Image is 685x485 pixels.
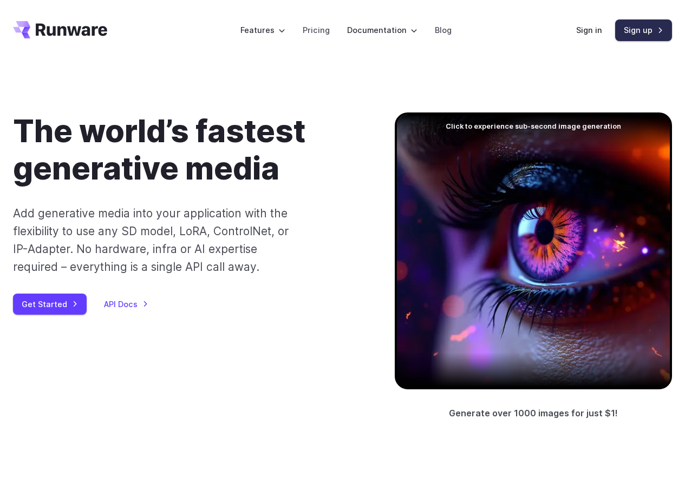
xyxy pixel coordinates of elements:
a: API Docs [104,298,148,310]
a: Blog [435,24,452,36]
p: Generate over 1000 images for just $1! [449,407,618,421]
p: Add generative media into your application with the flexibility to use any SD model, LoRA, Contro... [13,204,291,276]
a: Pricing [303,24,330,36]
label: Documentation [347,24,417,36]
a: Go to / [13,21,107,38]
a: Sign up [615,19,672,41]
label: Features [240,24,285,36]
a: Sign in [576,24,602,36]
h1: The world’s fastest generative media [13,112,360,187]
a: Get Started [13,294,87,315]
